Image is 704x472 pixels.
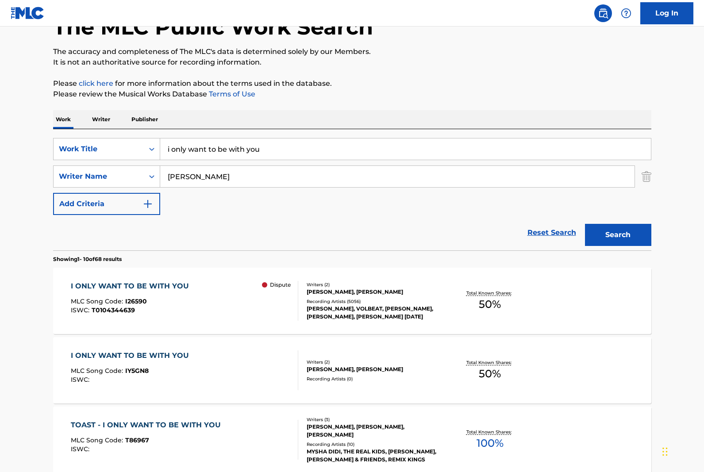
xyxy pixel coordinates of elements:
span: MLC Song Code : [71,367,125,375]
div: TOAST - I ONLY WANT TO BE WITH YOU [71,420,225,430]
h1: The MLC Public Work Search [53,14,373,40]
div: Writer Name [59,171,138,182]
a: Public Search [594,4,612,22]
img: MLC Logo [11,7,45,19]
a: Reset Search [523,223,581,242]
div: [PERSON_NAME], [PERSON_NAME] [307,288,440,296]
p: Writer [89,110,113,129]
div: Drag [662,438,668,465]
p: The accuracy and completeness of The MLC's data is determined solely by our Members. [53,46,651,57]
button: Search [585,224,651,246]
a: I ONLY WANT TO BE WITH YOUMLC Song Code:I26590ISWC:T0104344639 DisputeWriters (2)[PERSON_NAME], [... [53,268,651,334]
span: 100 % [477,435,504,451]
div: [PERSON_NAME], VOLBEAT, [PERSON_NAME], [PERSON_NAME], [PERSON_NAME] [DATE] [307,305,440,321]
div: MYSHA DIDI, THE REAL KIDS, [PERSON_NAME], [PERSON_NAME] & FRIENDS, REMIX KINGS [307,448,440,464]
span: T86967 [125,436,149,444]
iframe: Chat Widget [660,430,704,472]
span: MLC Song Code : [71,297,125,305]
div: Writers ( 2 ) [307,359,440,365]
form: Search Form [53,138,651,250]
button: Add Criteria [53,193,160,215]
div: Work Title [59,144,138,154]
span: ISWC : [71,306,92,314]
div: [PERSON_NAME], [PERSON_NAME], [PERSON_NAME] [307,423,440,439]
p: Total Known Shares: [466,359,514,366]
p: Please review the Musical Works Database [53,89,651,100]
p: Work [53,110,73,129]
div: Help [617,4,635,22]
img: help [621,8,631,19]
p: Showing 1 - 10 of 68 results [53,255,122,263]
p: Please for more information about the terms used in the database. [53,78,651,89]
p: Total Known Shares: [466,429,514,435]
div: I ONLY WANT TO BE WITH YOU [71,281,193,292]
div: Recording Artists ( 0 ) [307,376,440,382]
span: I26590 [125,297,147,305]
img: 9d2ae6d4665cec9f34b9.svg [142,199,153,209]
span: T0104344639 [92,306,135,314]
p: It is not an authoritative source for recording information. [53,57,651,68]
div: I ONLY WANT TO BE WITH YOU [71,350,193,361]
a: click here [79,79,113,88]
div: Writers ( 2 ) [307,281,440,288]
div: [PERSON_NAME], [PERSON_NAME] [307,365,440,373]
span: ISWC : [71,445,92,453]
div: Recording Artists ( 5056 ) [307,298,440,305]
div: Writers ( 3 ) [307,416,440,423]
span: 50 % [479,366,501,382]
span: 50 % [479,296,501,312]
span: MLC Song Code : [71,436,125,444]
div: Recording Artists ( 10 ) [307,441,440,448]
p: Publisher [129,110,161,129]
a: I ONLY WANT TO BE WITH YOUMLC Song Code:IY5GN8ISWC:Writers (2)[PERSON_NAME], [PERSON_NAME]Recordi... [53,337,651,403]
a: Terms of Use [207,90,255,98]
img: search [598,8,608,19]
p: Dispute [270,281,291,289]
img: Delete Criterion [642,165,651,188]
p: Total Known Shares: [466,290,514,296]
a: Log In [640,2,693,24]
span: IY5GN8 [125,367,149,375]
span: ISWC : [71,376,92,384]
